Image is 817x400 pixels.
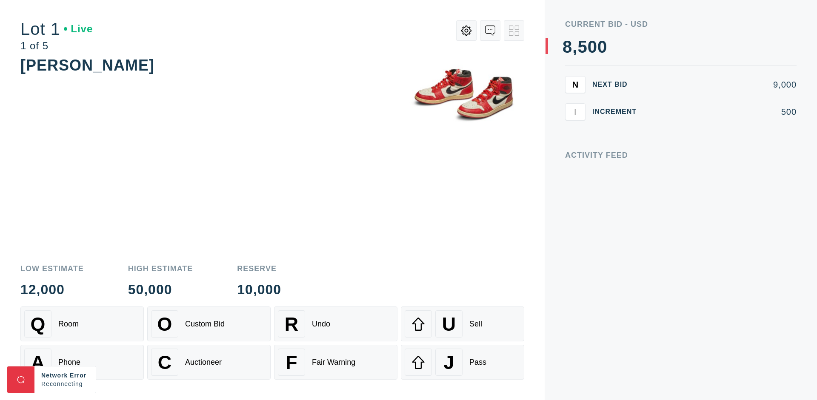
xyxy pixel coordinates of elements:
[128,283,193,296] div: 50,000
[147,345,271,380] button: CAuctioneer
[401,345,524,380] button: JPass
[41,371,89,380] div: Network Error
[592,81,643,88] div: Next Bid
[237,265,281,272] div: Reserve
[572,38,577,208] div: ,
[574,107,577,116] span: I
[597,38,607,55] div: 0
[20,345,144,380] button: APhone
[58,358,80,367] div: Phone
[64,24,93,34] div: Live
[469,358,486,367] div: Pass
[650,108,797,116] div: 500
[20,283,84,296] div: 12,000
[274,306,397,341] button: RUndo
[157,313,172,335] span: O
[274,345,397,380] button: FFair Warning
[565,76,586,93] button: N
[31,352,45,373] span: A
[185,358,222,367] div: Auctioneer
[285,313,298,335] span: R
[312,358,355,367] div: Fair Warning
[20,41,93,51] div: 1 of 5
[20,20,93,37] div: Lot 1
[20,306,144,341] button: QRoom
[572,79,578,89] span: N
[87,380,89,387] span: .
[577,38,587,55] div: 5
[85,380,87,387] span: .
[58,320,79,329] div: Room
[443,352,454,373] span: J
[31,313,46,335] span: Q
[147,306,271,341] button: OCustom Bid
[401,306,524,341] button: USell
[158,352,171,373] span: C
[237,283,281,296] div: 10,000
[565,151,797,159] div: Activity Feed
[469,320,482,329] div: Sell
[650,80,797,89] div: 9,000
[442,313,456,335] span: U
[592,108,643,115] div: Increment
[128,265,193,272] div: High Estimate
[565,103,586,120] button: I
[588,38,597,55] div: 0
[312,320,330,329] div: Undo
[185,320,225,329] div: Custom Bid
[83,380,85,387] span: .
[565,20,797,28] div: Current Bid - USD
[20,57,154,74] div: [PERSON_NAME]
[563,38,572,55] div: 8
[20,265,84,272] div: Low Estimate
[286,352,297,373] span: F
[41,380,89,388] div: Reconnecting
